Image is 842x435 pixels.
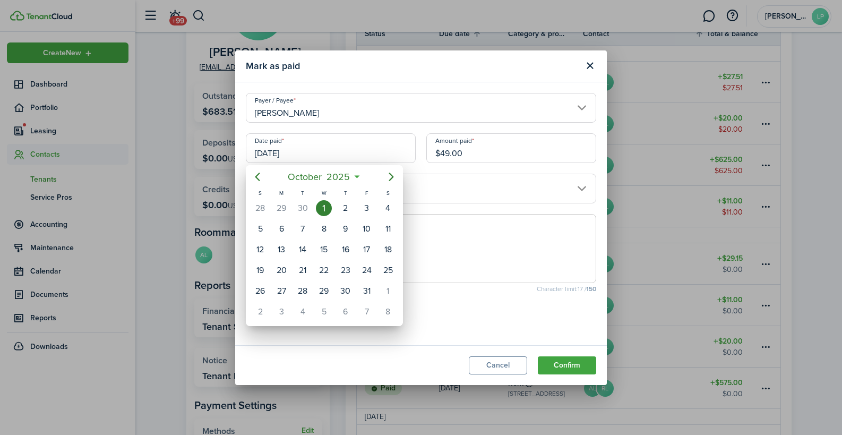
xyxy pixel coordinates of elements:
[252,221,268,237] div: Sunday, October 5, 2025
[273,283,289,299] div: Monday, October 27, 2025
[252,200,268,216] div: Sunday, September 28, 2025
[295,304,311,320] div: Tuesday, November 4, 2025
[292,189,313,198] div: T
[281,167,357,186] mbsc-button: October2025
[252,262,268,278] div: Sunday, October 19, 2025
[316,283,332,299] div: Wednesday, October 29, 2025
[338,283,354,299] div: Thursday, October 30, 2025
[359,242,375,258] div: Friday, October 17, 2025
[359,304,375,320] div: Friday, November 7, 2025
[338,304,354,320] div: Thursday, November 6, 2025
[380,221,396,237] div: Saturday, October 11, 2025
[380,242,396,258] div: Saturday, October 18, 2025
[273,304,289,320] div: Monday, November 3, 2025
[316,242,332,258] div: Wednesday, October 15, 2025
[313,189,334,198] div: W
[316,221,332,237] div: Wednesday, October 8, 2025
[359,200,375,216] div: Friday, October 3, 2025
[356,189,377,198] div: F
[359,262,375,278] div: Friday, October 24, 2025
[335,189,356,198] div: T
[324,167,353,186] span: 2025
[286,167,324,186] span: October
[359,283,375,299] div: Friday, October 31, 2025
[252,283,268,299] div: Sunday, October 26, 2025
[273,262,289,278] div: Monday, October 20, 2025
[380,262,396,278] div: Saturday, October 25, 2025
[338,262,354,278] div: Thursday, October 23, 2025
[338,221,354,237] div: Thursday, October 9, 2025
[295,242,311,258] div: Tuesday, October 14, 2025
[295,283,311,299] div: Tuesday, October 28, 2025
[338,200,354,216] div: Thursday, October 2, 2025
[338,242,354,258] div: Thursday, October 16, 2025
[380,200,396,216] div: Saturday, October 4, 2025
[380,304,396,320] div: Saturday, November 8, 2025
[316,200,332,216] div: Today, Wednesday, October 1, 2025
[295,262,311,278] div: Tuesday, October 21, 2025
[380,283,396,299] div: Saturday, November 1, 2025
[250,189,271,198] div: S
[316,304,332,320] div: Wednesday, November 5, 2025
[247,166,268,187] mbsc-button: Previous page
[252,304,268,320] div: Sunday, November 2, 2025
[273,200,289,216] div: Monday, September 29, 2025
[359,221,375,237] div: Friday, October 10, 2025
[295,200,311,216] div: Tuesday, September 30, 2025
[273,221,289,237] div: Monday, October 6, 2025
[271,189,292,198] div: M
[316,262,332,278] div: Wednesday, October 22, 2025
[295,221,311,237] div: Tuesday, October 7, 2025
[377,189,399,198] div: S
[381,166,402,187] mbsc-button: Next page
[273,242,289,258] div: Monday, October 13, 2025
[252,242,268,258] div: Sunday, October 12, 2025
